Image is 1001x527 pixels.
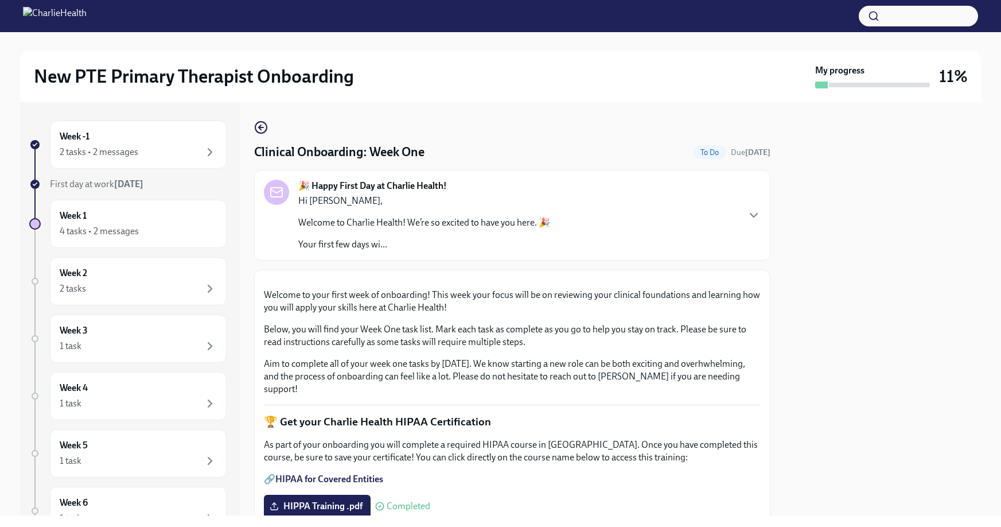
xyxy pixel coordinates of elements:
[264,495,371,518] label: HIPPA Training .pdf
[60,130,89,143] h6: Week -1
[60,324,88,337] h6: Week 3
[298,238,550,251] p: Your first few days wi...
[29,257,227,305] a: Week 22 tasks
[29,121,227,169] a: Week -12 tasks • 2 messages
[694,148,726,157] span: To Do
[298,180,447,192] strong: 🎉 Happy First Day at Charlie Health!
[731,147,770,158] span: August 23rd, 2025 09:00
[29,372,227,420] a: Week 41 task
[60,455,81,467] div: 1 task
[60,512,81,525] div: 1 task
[60,382,88,394] h6: Week 4
[29,429,227,478] a: Week 51 task
[815,64,864,77] strong: My progress
[264,358,761,396] p: Aim to complete all of your week one tasks by [DATE]. We know starting a new role can be both exc...
[60,497,88,509] h6: Week 6
[29,200,227,248] a: Week 14 tasks • 2 messages
[939,66,968,87] h3: 11%
[731,148,770,157] span: Due
[60,282,86,295] div: 2 tasks
[264,323,761,348] p: Below, you will find your Week One task list. Mark each task as complete as you go to help you st...
[34,65,354,88] h2: New PTE Primary Therapist Onboarding
[60,267,87,280] h6: Week 2
[60,340,81,352] div: 1 task
[60,397,81,410] div: 1 task
[50,179,143,189] span: First day at work
[254,144,424,161] h4: Clinical Onboarding: Week One
[387,502,430,511] span: Completed
[60,225,139,238] div: 4 tasks • 2 messages
[29,178,227,191] a: First day at work[DATE]
[275,474,383,485] a: HIPAA for Covered Entities
[298,216,550,229] p: Welcome to Charlie Health! We’re so excited to have you here. 🎉
[60,439,88,452] h6: Week 5
[745,148,770,157] strong: [DATE]
[298,195,550,207] p: Hi [PERSON_NAME],
[114,179,143,189] strong: [DATE]
[264,289,761,314] p: Welcome to your first week of onboarding! This week your focus will be on reviewing your clinical...
[60,146,138,158] div: 2 tasks • 2 messages
[272,501,363,512] span: HIPPA Training .pdf
[60,210,87,222] h6: Week 1
[264,473,761,486] p: 🔗
[264,414,761,429] p: 🏆 Get your Charlie Health HIPAA Certification
[29,315,227,363] a: Week 31 task
[23,7,87,25] img: CharlieHealth
[264,439,761,464] p: As part of your onboarding you will complete a required HIPAA course in [GEOGRAPHIC_DATA]. Once y...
